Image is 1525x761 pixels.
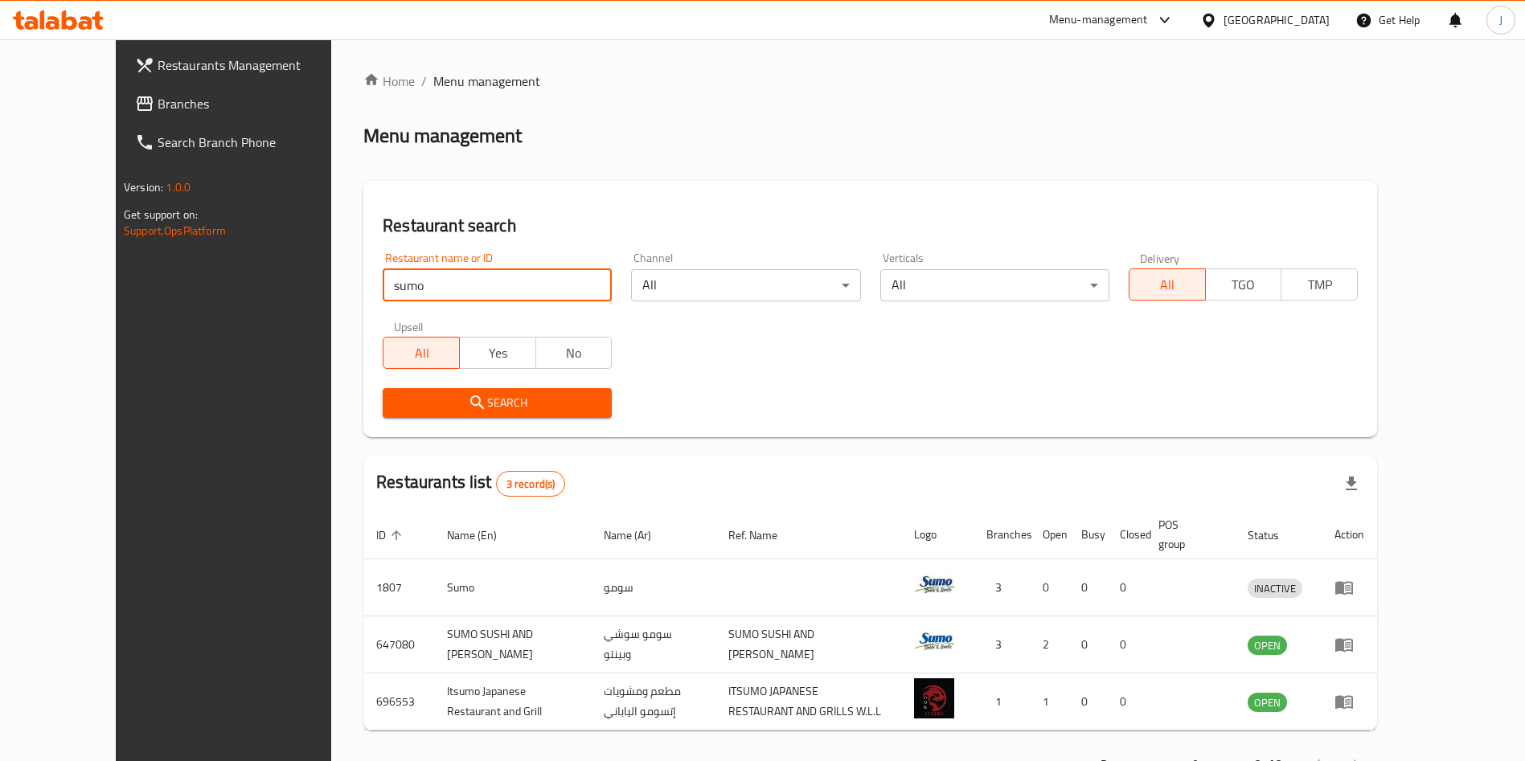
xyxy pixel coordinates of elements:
[363,123,522,149] h2: Menu management
[914,678,954,718] img: Itsumo Japanese Restaurant and Grill
[158,133,358,152] span: Search Branch Phone
[728,526,798,545] span: Ref. Name
[363,510,1377,730] table: enhanced table
[363,673,434,730] td: 696553
[434,673,591,730] td: Itsumo Japanese Restaurant and Grill
[543,342,606,365] span: No
[383,269,612,301] input: Search for restaurant name or ID..
[1281,268,1358,301] button: TMP
[1248,693,1287,712] div: OPEN
[1158,515,1215,554] span: POS group
[631,269,860,301] div: All
[434,559,591,616] td: Sumo
[376,470,565,497] h2: Restaurants list
[1107,510,1146,559] th: Closed
[715,616,901,673] td: SUMO SUSHI AND [PERSON_NAME]
[1068,673,1107,730] td: 0
[1107,673,1146,730] td: 0
[591,559,715,616] td: سومو
[914,564,954,604] img: Sumo
[1248,636,1287,655] span: OPEN
[363,72,1377,91] nav: breadcrumb
[974,616,1030,673] td: 3
[496,471,566,497] div: Total records count
[880,269,1109,301] div: All
[434,616,591,673] td: SUMO SUSHI AND [PERSON_NAME]
[1107,616,1146,673] td: 0
[497,477,565,492] span: 3 record(s)
[421,72,427,91] li: /
[901,510,974,559] th: Logo
[394,321,424,332] label: Upsell
[591,616,715,673] td: سومو سوشي وبينتو
[459,337,536,369] button: Yes
[1205,268,1282,301] button: TGO
[158,55,358,75] span: Restaurants Management
[591,673,715,730] td: مطعم ومشويات إتسومو الياباني
[166,177,191,198] span: 1.0.0
[124,177,163,198] span: Version:
[122,123,371,162] a: Search Branch Phone
[1140,252,1180,264] label: Delivery
[383,388,612,418] button: Search
[1288,273,1351,297] span: TMP
[1499,11,1502,29] span: J
[1107,559,1146,616] td: 0
[1068,510,1107,559] th: Busy
[1248,579,1302,598] span: INACTIVE
[390,342,453,365] span: All
[1332,464,1371,503] div: Export file
[974,559,1030,616] td: 3
[1136,273,1199,297] span: All
[1322,510,1377,559] th: Action
[1049,10,1148,30] div: Menu-management
[122,84,371,123] a: Branches
[1068,616,1107,673] td: 0
[122,46,371,84] a: Restaurants Management
[124,204,198,225] span: Get support on:
[1030,616,1068,673] td: 2
[715,673,901,730] td: ITSUMO JAPANESE RESTAURANT AND GRILLS W.L.L
[1248,636,1287,655] div: OPEN
[124,220,226,241] a: Support.OpsPlatform
[363,559,434,616] td: 1807
[974,673,1030,730] td: 1
[383,214,1358,238] h2: Restaurant search
[396,393,599,413] span: Search
[1248,579,1302,598] div: INACTIVE
[1030,510,1068,559] th: Open
[1068,559,1107,616] td: 0
[433,72,540,91] span: Menu management
[604,526,672,545] span: Name (Ar)
[158,94,358,113] span: Branches
[1248,693,1287,712] span: OPEN
[974,510,1030,559] th: Branches
[1030,673,1068,730] td: 1
[376,526,407,545] span: ID
[383,337,460,369] button: All
[363,72,415,91] a: Home
[1334,635,1364,654] div: Menu
[363,616,434,673] td: 647080
[1129,268,1206,301] button: All
[1248,526,1300,545] span: Status
[447,526,518,545] span: Name (En)
[1030,559,1068,616] td: 0
[1212,273,1276,297] span: TGO
[914,621,954,661] img: SUMO SUSHI AND BENTO
[535,337,613,369] button: No
[1334,578,1364,597] div: Menu
[466,342,530,365] span: Yes
[1224,11,1330,29] div: [GEOGRAPHIC_DATA]
[1334,692,1364,711] div: Menu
